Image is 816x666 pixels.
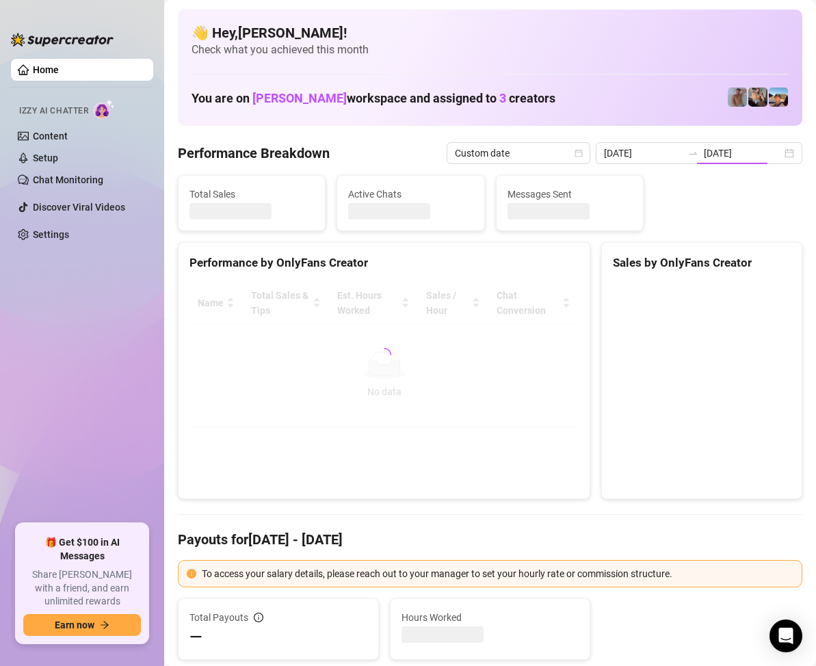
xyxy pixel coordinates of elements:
div: Performance by OnlyFans Creator [189,254,579,272]
span: Custom date [455,143,582,163]
span: calendar [575,149,583,157]
span: — [189,626,202,648]
span: Hours Worked [402,610,579,625]
span: Check what you achieved this month [192,42,789,57]
div: To access your salary details, please reach out to your manager to set your hourly rate or commis... [202,566,793,581]
img: Joey [728,88,747,107]
span: Active Chats [348,187,473,202]
span: [PERSON_NAME] [252,91,347,105]
img: logo-BBDzfeDw.svg [11,33,114,46]
a: Setup [33,152,58,163]
span: Earn now [55,620,94,630]
h4: Performance Breakdown [178,144,330,163]
input: End date [704,146,782,161]
button: Earn nowarrow-right [23,614,141,636]
div: Open Intercom Messenger [769,620,802,652]
span: exclamation-circle [187,569,196,578]
span: Izzy AI Chatter [19,105,88,118]
span: 🎁 Get $100 in AI Messages [23,536,141,563]
input: Start date [604,146,682,161]
div: Sales by OnlyFans Creator [613,254,791,272]
span: info-circle [254,613,263,622]
a: Discover Viral Videos [33,202,125,213]
a: Content [33,131,68,142]
a: Chat Monitoring [33,174,103,185]
h4: Payouts for [DATE] - [DATE] [178,530,802,549]
span: to [687,148,698,159]
span: arrow-right [100,620,109,630]
img: AI Chatter [94,99,115,119]
a: Home [33,64,59,75]
span: 3 [499,91,506,105]
span: Total Sales [189,187,314,202]
h4: 👋 Hey, [PERSON_NAME] ! [192,23,789,42]
span: Messages Sent [508,187,632,202]
span: Total Payouts [189,610,248,625]
span: loading [378,348,391,362]
h1: You are on workspace and assigned to creators [192,91,555,106]
span: swap-right [687,148,698,159]
img: Zach [769,88,788,107]
img: George [748,88,767,107]
a: Settings [33,229,69,240]
span: Share [PERSON_NAME] with a friend, and earn unlimited rewards [23,568,141,609]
